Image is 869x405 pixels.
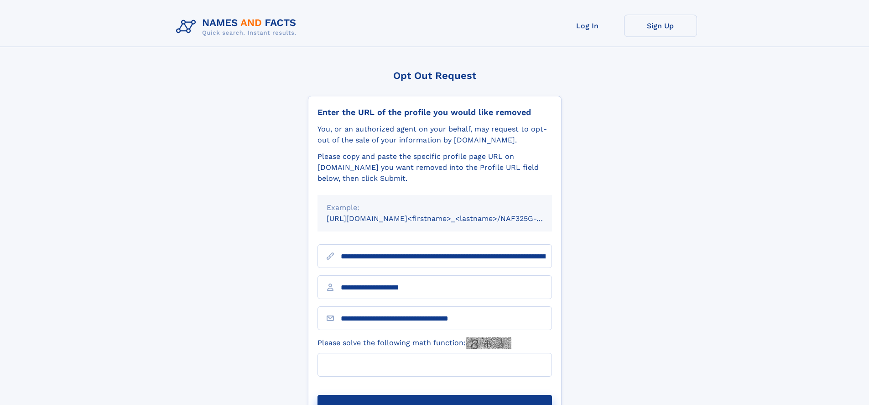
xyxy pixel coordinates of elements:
div: Please copy and paste the specific profile page URL on [DOMAIN_NAME] you want removed into the Pr... [317,151,552,184]
div: Example: [327,202,543,213]
img: Logo Names and Facts [172,15,304,39]
div: Opt Out Request [308,70,562,81]
label: Please solve the following math function: [317,337,511,349]
a: Log In [551,15,624,37]
div: Enter the URL of the profile you would like removed [317,107,552,117]
a: Sign Up [624,15,697,37]
small: [URL][DOMAIN_NAME]<firstname>_<lastname>/NAF325G-xxxxxxxx [327,214,569,223]
div: You, or an authorized agent on your behalf, may request to opt-out of the sale of your informatio... [317,124,552,146]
